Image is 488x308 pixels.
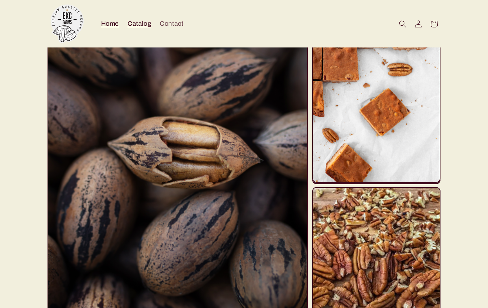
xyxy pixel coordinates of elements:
[123,15,155,32] a: Catalog
[128,20,151,28] span: Catalog
[45,1,90,46] a: EKC Pecans
[160,20,183,28] span: Contact
[48,4,87,44] img: EKC Pecans
[155,15,188,32] a: Contact
[97,15,123,32] a: Home
[101,20,119,28] span: Home
[395,16,410,32] summary: Search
